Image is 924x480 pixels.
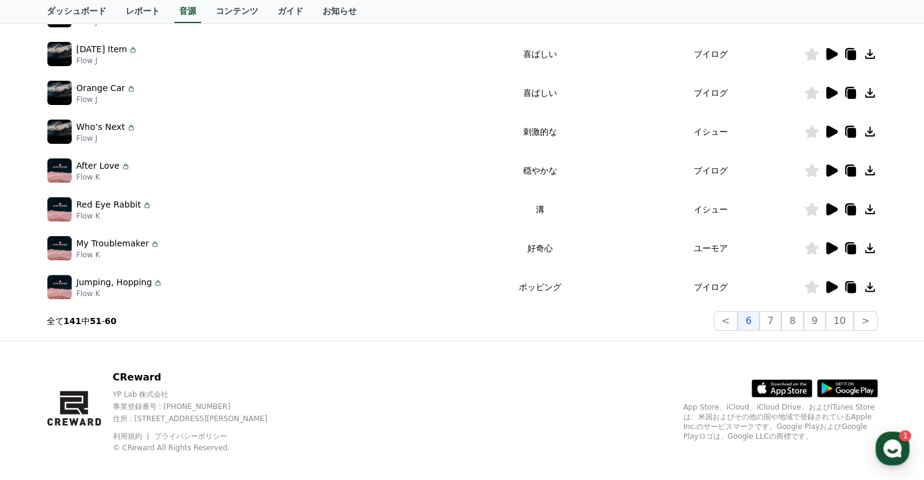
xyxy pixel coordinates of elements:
[77,56,139,66] p: Flow J
[462,112,618,151] td: 刺激的な
[618,229,804,268] td: ユーモア
[47,158,72,183] img: music
[714,311,737,331] button: <
[618,268,804,306] td: ブイログ
[854,311,877,331] button: >
[47,197,72,221] img: music
[180,397,210,407] span: Settings
[683,402,878,441] p: App Store、iCloud、iCloud Drive、およびiTunes Storeは、米国およびその他の国や地域で登録されているApple Inc.のサービスマークです。Google P...
[618,151,804,190] td: ブイログ
[47,236,72,260] img: music
[618,35,804,73] td: ブイログ
[80,379,157,410] a: 1Messages
[47,275,72,299] img: music
[77,289,163,299] p: Flow K
[77,237,149,250] p: My Troublemaker
[77,172,131,182] p: Flow K
[462,268,618,306] td: ポッピング
[77,95,136,104] p: Flow J
[112,443,288,453] p: © CReward All Rights Reserved.
[112,402,288,411] p: 事業登録番号 : [PHONE_NUMBER]
[462,151,618,190] td: 穏やかな
[157,379,233,410] a: Settings
[618,190,804,229] td: イシュー
[77,82,125,95] p: Orange Car
[462,190,618,229] td: 溝
[47,81,72,105] img: music
[47,42,72,66] img: music
[77,134,136,143] p: Flow J
[64,316,81,326] strong: 141
[4,379,80,410] a: Home
[462,73,618,112] td: 喜ばしい
[759,311,781,331] button: 7
[77,250,160,260] p: Flow K
[826,311,854,331] button: 10
[462,35,618,73] td: 喜ばしい
[618,112,804,151] td: イシュー
[112,414,288,424] p: 住所 : [STREET_ADDRESS][PERSON_NAME]
[781,311,803,331] button: 8
[112,432,151,441] a: 利用規約
[462,229,618,268] td: 好奇心
[804,311,826,331] button: 9
[737,311,759,331] button: 6
[31,397,52,407] span: Home
[47,315,117,327] p: 全て 中 -
[90,316,101,326] strong: 51
[101,398,137,408] span: Messages
[77,121,125,134] p: Who’s Next
[77,198,141,211] p: Red Eye Rabbit
[112,390,288,399] p: YP Lab 株式会社
[154,432,227,441] a: プライバシーポリシー
[112,370,288,385] p: CReward
[77,43,128,56] p: [DATE] Item
[123,379,128,388] span: 1
[77,276,152,289] p: Jumping, Hopping
[104,316,116,326] strong: 60
[77,160,120,172] p: After Love
[77,211,152,221] p: Flow K
[47,120,72,144] img: music
[618,73,804,112] td: ブイログ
